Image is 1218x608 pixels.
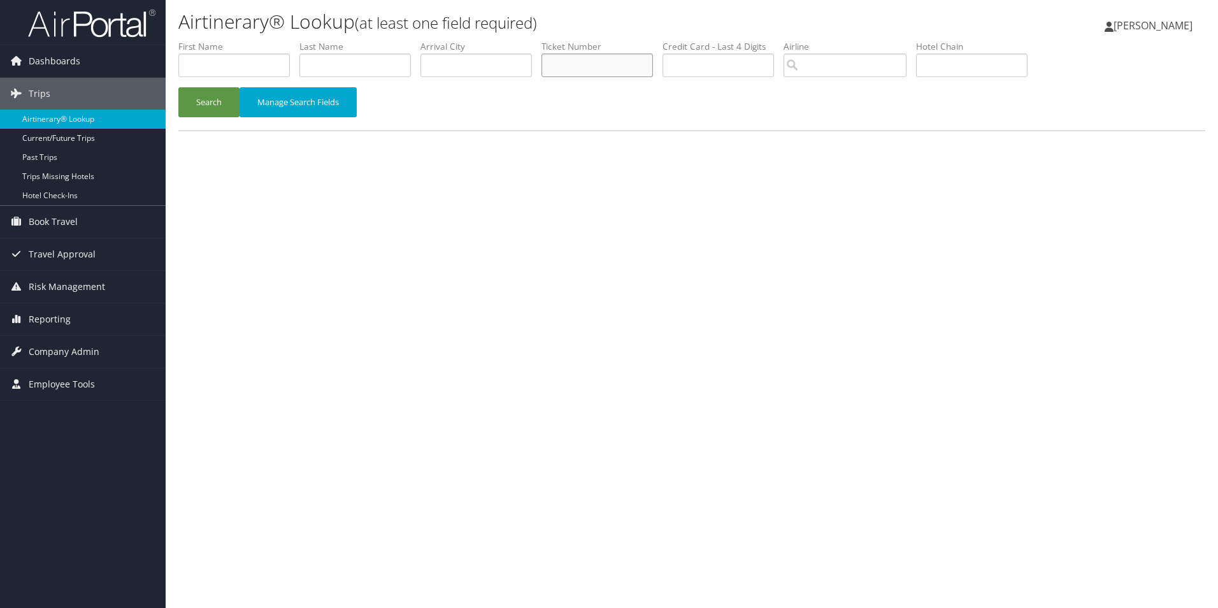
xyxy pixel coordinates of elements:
[29,45,80,77] span: Dashboards
[663,40,784,53] label: Credit Card - Last 4 Digits
[178,8,863,35] h1: Airtinerary® Lookup
[916,40,1037,53] label: Hotel Chain
[178,40,299,53] label: First Name
[1114,18,1193,33] span: [PERSON_NAME]
[541,40,663,53] label: Ticket Number
[178,87,240,117] button: Search
[355,12,537,33] small: (at least one field required)
[29,238,96,270] span: Travel Approval
[29,336,99,368] span: Company Admin
[240,87,357,117] button: Manage Search Fields
[28,8,155,38] img: airportal-logo.png
[29,368,95,400] span: Employee Tools
[29,206,78,238] span: Book Travel
[29,271,105,303] span: Risk Management
[29,78,50,110] span: Trips
[29,303,71,335] span: Reporting
[420,40,541,53] label: Arrival City
[1105,6,1205,45] a: [PERSON_NAME]
[299,40,420,53] label: Last Name
[784,40,916,53] label: Airline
